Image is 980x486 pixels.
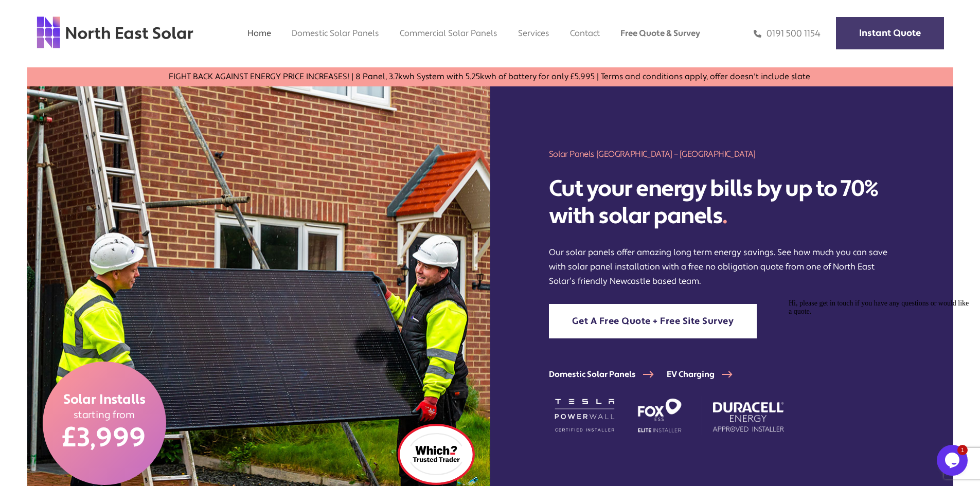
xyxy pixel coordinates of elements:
span: Hi, please get in touch if you have any questions or would like a quote. [4,4,184,20]
img: which logo [398,424,475,485]
span: Solar Installs [63,391,146,409]
a: Commercial Solar Panels [400,28,497,39]
a: Solar Installs starting from £3,999 [43,362,166,485]
a: Get A Free Quote + Free Site Survey [549,304,757,338]
a: 0191 500 1154 [754,28,821,40]
a: Services [518,28,549,39]
a: Instant Quote [836,17,944,49]
a: Domestic Solar Panels [292,28,379,39]
img: north east solar logo [36,15,194,49]
iframe: chat widget [785,295,970,440]
a: Contact [570,28,600,39]
span: £3,999 [62,421,146,455]
a: EV Charging [667,369,745,380]
h2: Cut your energy bills by up to 70% with solar panels [549,175,894,230]
span: . [722,202,727,230]
img: phone icon [754,28,761,40]
a: Free Quote & Survey [620,28,700,39]
iframe: chat widget [937,445,970,476]
h1: Solar Panels [GEOGRAPHIC_DATA] – [GEOGRAPHIC_DATA] [549,148,894,160]
span: starting from [74,408,135,421]
a: Domestic Solar Panels [549,369,667,380]
a: Home [247,28,271,39]
div: Hi, please get in touch if you have any questions or would like a quote. [4,4,189,21]
p: Our solar panels offer amazing long term energy savings. See how much you can save with solar pan... [549,245,894,289]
